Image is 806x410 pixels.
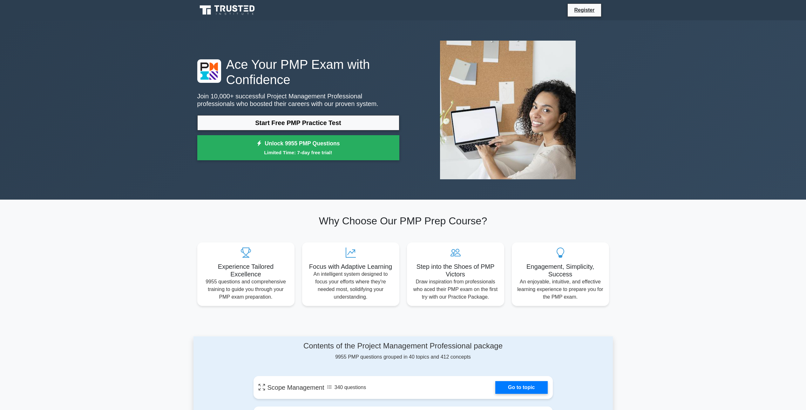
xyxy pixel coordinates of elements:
[307,270,394,301] p: An intelligent system designed to focus your efforts where they're needed most, solidifying your ...
[202,278,289,301] p: 9955 questions and comprehensive training to guide you through your PMP exam preparation.
[254,341,553,351] h4: Contents of the Project Management Professional package
[307,263,394,270] h5: Focus with Adaptive Learning
[197,135,399,161] a: Unlock 9955 PMP QuestionsLimited Time: 7-day free trial!
[412,263,499,278] h5: Step into the Shoes of PMP Victors
[495,381,547,394] a: Go to topic
[197,115,399,130] a: Start Free PMP Practice Test
[197,57,399,87] h1: Ace Your PMP Exam with Confidence
[570,6,598,14] a: Register
[517,263,604,278] h5: Engagement, Simplicity, Success
[197,215,609,227] h2: Why Choose Our PMP Prep Course?
[205,149,391,156] small: Limited Time: 7-day free trial!
[197,92,399,108] p: Join 10,000+ successful Project Management Professional professionals who boosted their careers w...
[202,263,289,278] h5: Experience Tailored Excellence
[254,341,553,361] div: 9955 PMP questions grouped in 40 topics and 412 concepts
[517,278,604,301] p: An enjoyable, intuitive, and effective learning experience to prepare you for the PMP exam.
[412,278,499,301] p: Draw inspiration from professionals who aced their PMP exam on the first try with our Practice Pa...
